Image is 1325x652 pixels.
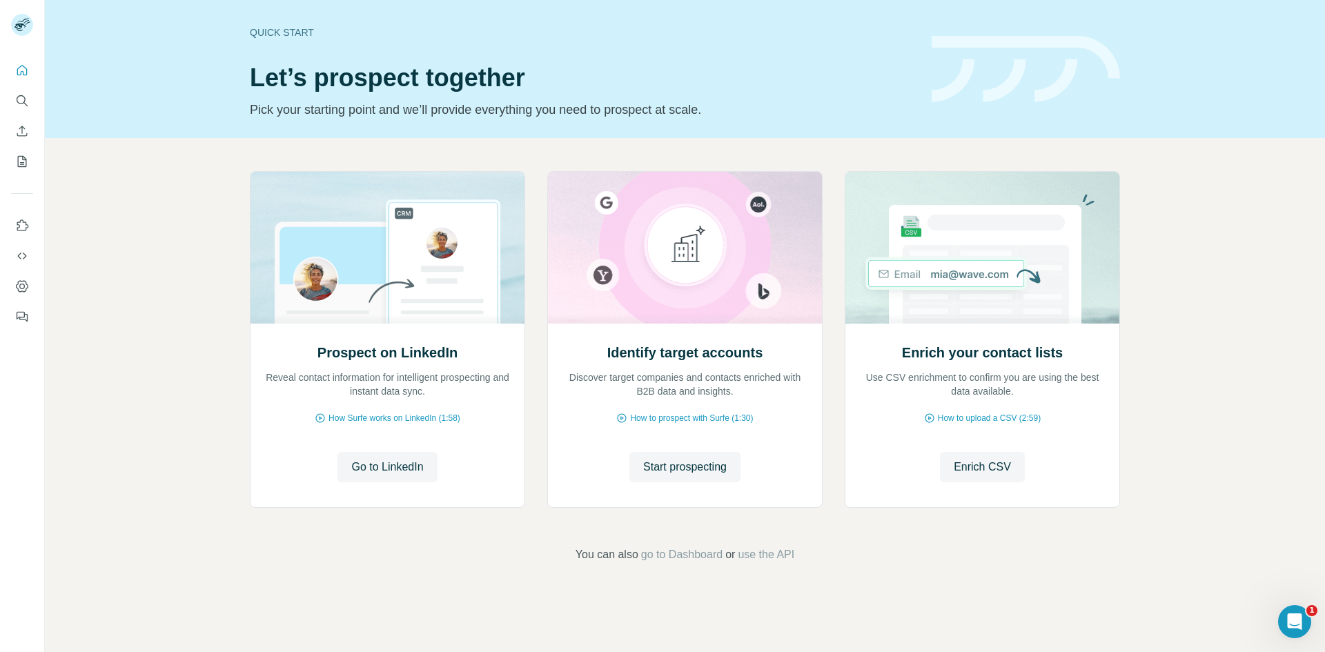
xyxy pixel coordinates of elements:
[629,452,740,482] button: Start prospecting
[11,304,33,329] button: Feedback
[11,244,33,268] button: Use Surfe API
[738,546,794,563] button: use the API
[328,412,460,424] span: How Surfe works on LinkedIn (1:58)
[317,343,458,362] h2: Prospect on LinkedIn
[607,343,763,362] h2: Identify target accounts
[641,546,723,563] button: go to Dashboard
[954,459,1011,475] span: Enrich CSV
[250,172,525,324] img: Prospect on LinkedIn
[643,459,727,475] span: Start prospecting
[938,412,1041,424] span: How to upload a CSV (2:59)
[1278,605,1311,638] iframe: Intercom live chat
[725,546,735,563] span: or
[351,459,423,475] span: Go to LinkedIn
[630,412,753,424] span: How to prospect with Surfe (1:30)
[11,119,33,144] button: Enrich CSV
[11,58,33,83] button: Quick start
[337,452,437,482] button: Go to LinkedIn
[932,36,1120,103] img: banner
[264,371,511,398] p: Reveal contact information for intelligent prospecting and instant data sync.
[11,213,33,238] button: Use Surfe on LinkedIn
[845,172,1120,324] img: Enrich your contact lists
[11,149,33,174] button: My lists
[562,371,808,398] p: Discover target companies and contacts enriched with B2B data and insights.
[547,172,823,324] img: Identify target accounts
[250,26,915,39] div: Quick start
[11,274,33,299] button: Dashboard
[902,343,1063,362] h2: Enrich your contact lists
[11,88,33,113] button: Search
[1306,605,1317,616] span: 1
[576,546,638,563] span: You can also
[250,100,915,119] p: Pick your starting point and we’ll provide everything you need to prospect at scale.
[859,371,1106,398] p: Use CSV enrichment to confirm you are using the best data available.
[940,452,1025,482] button: Enrich CSV
[250,64,915,92] h1: Let’s prospect together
